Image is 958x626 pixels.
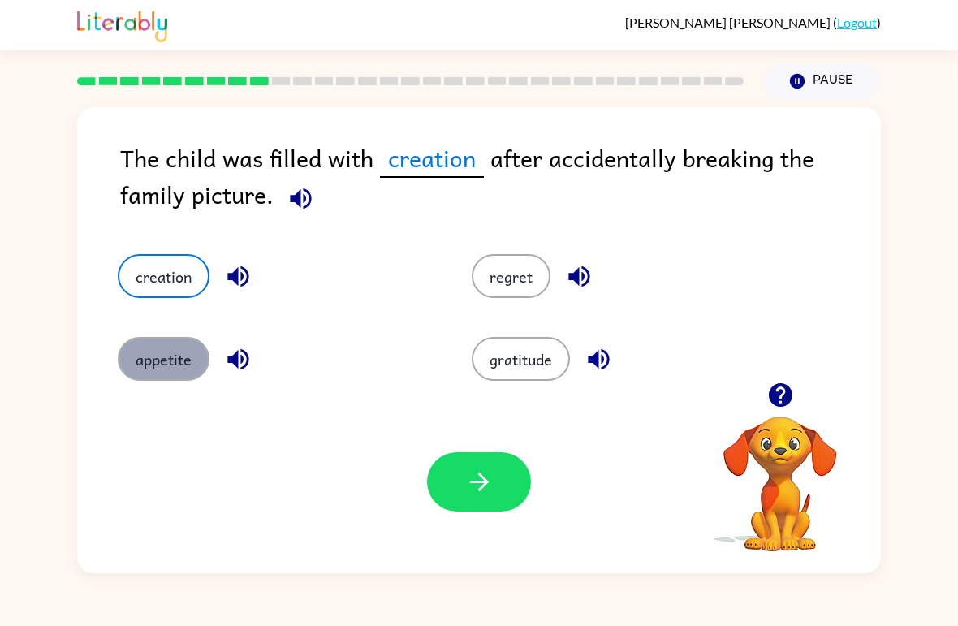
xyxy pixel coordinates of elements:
[837,15,877,30] a: Logout
[120,140,881,222] div: The child was filled with after accidentally breaking the family picture.
[625,15,881,30] div: ( )
[118,337,209,381] button: appetite
[472,337,570,381] button: gratitude
[118,254,209,298] button: creation
[472,254,550,298] button: regret
[380,140,484,178] span: creation
[699,391,861,554] video: Your browser must support playing .mp4 files to use Literably. Please try using another browser.
[77,6,167,42] img: Literably
[625,15,833,30] span: [PERSON_NAME] [PERSON_NAME]
[763,63,881,100] button: Pause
